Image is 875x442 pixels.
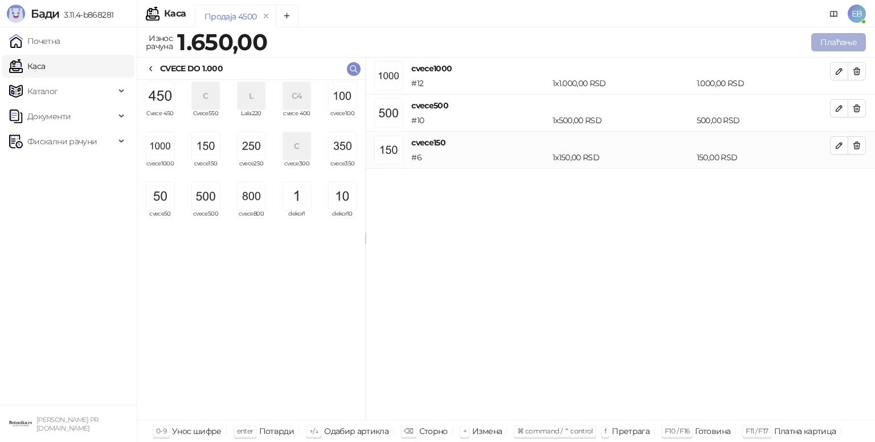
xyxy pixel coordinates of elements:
div: 1 x 1.000,00 RSD [550,77,694,90]
div: Измена [472,424,502,439]
div: # 6 [409,151,550,164]
div: C [192,82,219,110]
small: [PERSON_NAME] PR [DOMAIN_NAME] [36,416,99,432]
img: Slika [192,132,219,160]
div: Продаја 4500 [205,10,256,23]
div: 1 x 500,00 RSD [550,114,694,127]
div: CVECE DO 1.000 [160,62,223,75]
div: Платна картица [774,424,836,439]
img: Slika [283,183,310,210]
div: 150,00 RSD [694,151,832,164]
div: C4 [283,82,310,110]
img: Logo [7,5,25,23]
img: Slika [146,82,174,110]
span: cvece100 [324,111,361,128]
div: 1 x 150,00 RSD [550,151,694,164]
div: Претрага [612,424,649,439]
div: # 10 [409,114,550,127]
span: cvece500 [187,211,224,228]
span: F11 / F17 [746,427,768,435]
span: Документи [27,105,71,128]
span: F10 / F16 [665,427,689,435]
span: dekor1 [279,211,315,228]
img: Slika [238,183,265,210]
span: Lala220 [233,111,269,128]
button: remove [259,11,273,21]
div: grid [137,80,365,420]
img: Slika [146,183,174,210]
span: Cvece550 [187,111,224,128]
img: Slika [329,82,356,110]
h4: cvece500 [411,99,830,112]
span: cvece800 [233,211,269,228]
span: + [463,427,467,435]
span: cvece250 [233,161,269,178]
div: 500,00 RSD [694,114,832,127]
span: 0-9 [156,427,166,435]
div: 1.000,00 RSD [694,77,832,90]
div: Одабир артикла [324,424,389,439]
strong: 1.650,00 [177,28,267,56]
h4: cvece150 [411,136,830,149]
img: Slika [192,183,219,210]
div: Готовина [695,424,730,439]
span: cvece 400 [279,111,315,128]
span: ↑/↓ [309,427,318,435]
span: 3.11.4-b868281 [59,10,113,20]
img: Slika [238,132,265,160]
a: Почетна [9,30,60,52]
div: Сторно [419,424,448,439]
img: Slika [329,183,356,210]
div: Каса [164,9,186,18]
img: Slika [146,132,174,160]
div: L [238,82,265,110]
span: ⌘ command / ⌃ control [517,427,593,435]
span: cvece1000 [142,161,178,178]
span: f [604,427,606,435]
button: Add tab [276,5,299,27]
span: dekor10 [324,211,361,228]
span: cvece150 [187,161,224,178]
span: Бади [31,7,59,21]
span: Фискални рачуни [27,130,97,153]
button: Плаћање [811,33,866,51]
div: Потврди [259,424,295,439]
div: # 12 [409,77,550,90]
a: Документација [825,5,843,23]
span: cvece50 [142,211,178,228]
h4: cvece1000 [411,62,830,75]
span: cvece350 [324,161,361,178]
span: EB [848,5,866,23]
div: Износ рачуна [144,31,175,54]
a: Каса [9,55,45,78]
div: C [283,132,310,160]
span: Cvece 450 [142,111,178,128]
span: cvece300 [279,161,315,178]
span: Каталог [27,80,58,103]
img: Slika [329,132,356,160]
div: Унос шифре [172,424,222,439]
span: ⌫ [404,427,413,435]
span: enter [237,427,253,435]
img: 64x64-companyLogo-0e2e8aaa-0bd2-431b-8613-6e3c65811325.png [9,412,32,435]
